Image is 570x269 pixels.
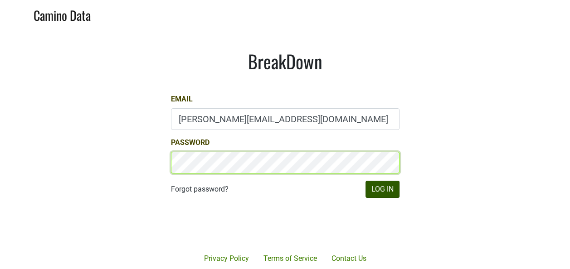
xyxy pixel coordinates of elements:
a: Privacy Policy [197,250,256,268]
a: Terms of Service [256,250,324,268]
a: Contact Us [324,250,374,268]
button: Log In [365,181,399,198]
h1: BreakDown [171,50,399,72]
label: Email [171,94,193,105]
a: Forgot password? [171,184,229,195]
a: Camino Data [34,4,91,25]
label: Password [171,137,209,148]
